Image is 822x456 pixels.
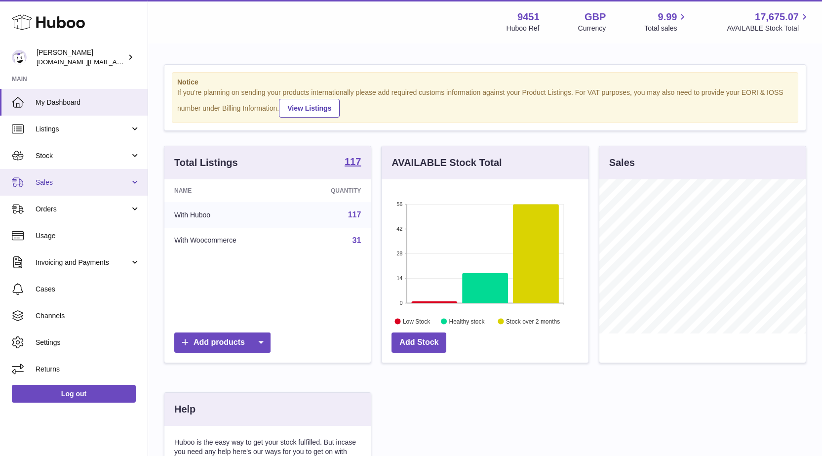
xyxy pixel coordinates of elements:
[36,231,140,241] span: Usage
[609,156,635,169] h3: Sales
[397,275,403,281] text: 14
[36,258,130,267] span: Invoicing and Payments
[177,78,793,87] strong: Notice
[36,311,140,321] span: Channels
[397,250,403,256] text: 28
[37,58,196,66] span: [DOMAIN_NAME][EMAIL_ADDRESS][DOMAIN_NAME]
[585,10,606,24] strong: GBP
[164,202,293,228] td: With Huboo
[348,210,361,219] a: 117
[397,201,403,207] text: 56
[400,300,403,306] text: 0
[36,178,130,187] span: Sales
[727,10,810,33] a: 17,675.07 AVAILABLE Stock Total
[177,88,793,118] div: If you're planning on sending your products internationally please add required customs informati...
[36,338,140,347] span: Settings
[403,318,431,325] text: Low Stock
[36,365,140,374] span: Returns
[352,236,361,245] a: 31
[578,24,606,33] div: Currency
[755,10,799,24] span: 17,675.07
[507,24,540,33] div: Huboo Ref
[36,98,140,107] span: My Dashboard
[449,318,485,325] text: Healthy stock
[397,226,403,232] text: 42
[164,228,293,253] td: With Woocommerce
[36,151,130,161] span: Stock
[345,157,361,166] strong: 117
[36,124,130,134] span: Listings
[644,10,688,33] a: 9.99 Total sales
[36,285,140,294] span: Cases
[293,179,371,202] th: Quantity
[37,48,125,67] div: [PERSON_NAME]
[12,50,27,65] img: amir.ch@gmail.com
[164,179,293,202] th: Name
[517,10,540,24] strong: 9451
[174,332,271,353] a: Add products
[658,10,677,24] span: 9.99
[644,24,688,33] span: Total sales
[174,156,238,169] h3: Total Listings
[174,403,196,416] h3: Help
[506,318,560,325] text: Stock over 2 months
[345,157,361,168] a: 117
[391,156,502,169] h3: AVAILABLE Stock Total
[391,332,446,353] a: Add Stock
[12,385,136,403] a: Log out
[279,99,340,118] a: View Listings
[36,205,130,214] span: Orders
[727,24,810,33] span: AVAILABLE Stock Total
